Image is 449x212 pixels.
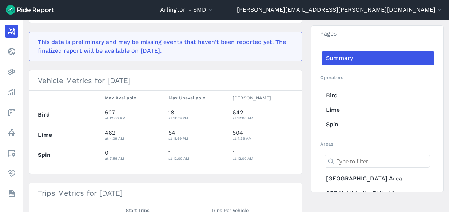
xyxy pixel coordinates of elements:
[168,135,227,142] div: at 11:59 PM
[38,125,102,145] th: Lime
[233,155,294,162] div: at 12:00 AM
[233,94,271,101] span: [PERSON_NAME]
[322,117,434,132] a: Spin
[233,148,294,162] div: 1
[322,171,434,186] a: [GEOGRAPHIC_DATA] Area
[320,74,434,81] h2: Operators
[29,70,302,91] h3: Vehicle Metrics for [DATE]
[5,167,18,180] a: Health
[168,94,205,101] span: Max Unavailable
[160,5,214,14] button: Arlington - SMD
[233,94,271,102] button: [PERSON_NAME]
[105,135,163,142] div: at 4:39 AM
[233,115,294,121] div: at 12:00 AM
[5,45,18,58] a: Realtime
[168,108,227,121] div: 18
[5,126,18,139] a: Policy
[29,183,302,203] h3: Trips Metrics for [DATE]
[38,105,102,125] th: Bird
[325,155,430,168] input: Type to filter...
[105,108,163,121] div: 627
[322,88,434,103] a: Bird
[233,108,294,121] div: 642
[311,26,443,42] h3: Pages
[6,5,54,15] img: Ride Report
[5,86,18,99] a: Analyze
[168,155,227,162] div: at 12:00 AM
[5,25,18,38] a: Report
[5,106,18,119] a: Fees
[5,147,18,160] a: Areas
[38,145,102,165] th: Spin
[237,5,443,14] button: [PERSON_NAME][EMAIL_ADDRESS][PERSON_NAME][DOMAIN_NAME]
[5,187,18,200] a: Datasets
[105,129,163,142] div: 462
[322,51,434,65] a: Summary
[168,94,205,102] button: Max Unavailable
[105,94,136,101] span: Max Available
[38,38,289,55] div: This data is preliminary and may be missing events that haven't been reported yet. The finalized ...
[168,129,227,142] div: 54
[5,65,18,78] a: Heatmaps
[322,186,434,200] a: APS Heights No Riding Area
[105,94,136,102] button: Max Available
[322,103,434,117] a: Lime
[105,115,163,121] div: at 12:00 AM
[105,155,163,162] div: at 7:56 AM
[320,140,434,147] h2: Areas
[105,148,163,162] div: 0
[168,115,227,121] div: at 11:59 PM
[233,135,294,142] div: at 4:39 AM
[168,148,227,162] div: 1
[233,129,294,142] div: 504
